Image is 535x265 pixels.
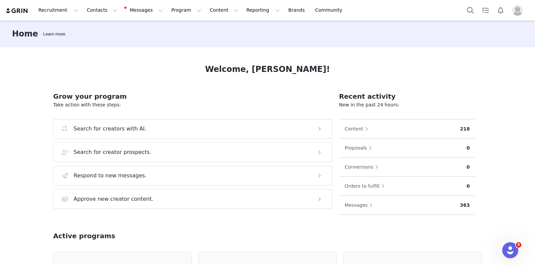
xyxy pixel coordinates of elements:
button: Messages [344,200,376,210]
p: New in the past 24 hours: [339,101,475,108]
h2: Recent activity [339,91,475,101]
button: Search for creators with AI. [53,119,332,139]
a: Tasks [478,3,493,18]
p: 218 [460,125,470,132]
button: Conversions [344,162,382,172]
h3: Home [12,28,38,40]
button: Program [167,3,205,18]
a: Brands [284,3,311,18]
button: Contacts [83,3,121,18]
button: Search for creator prospects. [53,143,332,162]
img: grin logo [5,8,29,14]
button: Proposals [344,143,376,153]
a: Community [311,3,349,18]
iframe: Intercom live chat [502,242,518,258]
button: Profile [508,5,530,16]
button: Content [206,3,242,18]
button: Notifications [493,3,508,18]
p: 363 [460,202,470,209]
button: Search [463,3,478,18]
p: 0 [466,145,470,152]
p: 0 [466,164,470,171]
h3: Search for creators with AI. [74,125,146,133]
button: Reporting [242,3,284,18]
h3: Search for creator prospects. [74,148,151,156]
button: Respond to new messages. [53,166,332,185]
p: 0 [466,183,470,190]
h3: Approve new creator content. [74,195,153,203]
h1: Welcome, [PERSON_NAME]! [205,63,330,75]
button: Orders to fulfill [344,181,388,191]
h2: Grow your program [53,91,332,101]
button: Approve new creator content. [53,189,332,209]
h2: Active programs [53,231,115,241]
h3: Respond to new messages. [74,172,147,180]
button: Content [344,123,372,134]
div: Tooltip anchor [42,31,67,37]
p: Take action with these steps: [53,101,332,108]
img: placeholder-profile.jpg [512,5,523,16]
span: 8 [516,242,521,248]
button: Recruitment [34,3,83,18]
button: Messages [122,3,167,18]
